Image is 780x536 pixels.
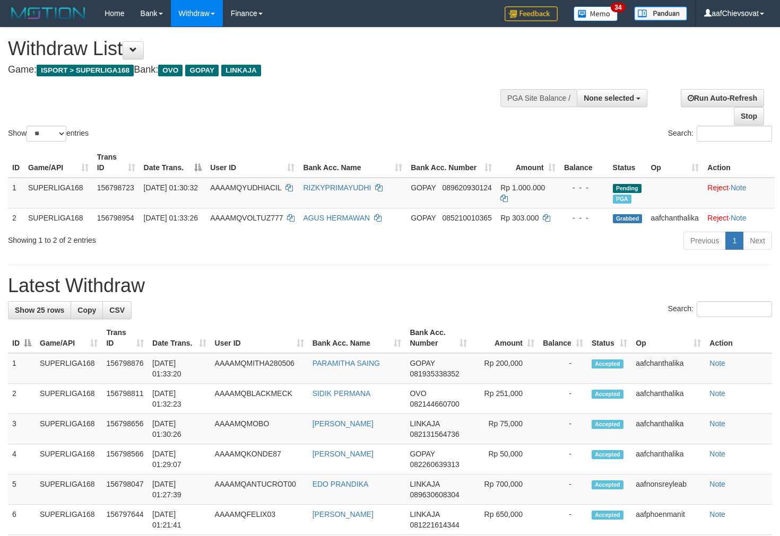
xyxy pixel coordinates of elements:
[705,323,772,353] th: Action
[611,3,625,12] span: 34
[697,126,772,142] input: Search:
[500,183,545,192] span: Rp 1.000.000
[405,323,471,353] th: Bank Acc. Number: activate to sort column ascending
[574,6,618,21] img: Button%20Memo.svg
[646,208,703,227] td: aafchanthalika
[743,232,772,250] a: Next
[8,126,89,142] label: Show entries
[102,301,132,319] a: CSV
[471,353,539,384] td: Rp 200,000
[303,214,370,222] a: AGUS HERMAWAN
[613,214,643,223] span: Grabbed
[707,183,729,192] a: Reject
[211,323,308,353] th: User ID: activate to sort column ascending
[206,147,299,178] th: User ID: activate to sort column ascending
[140,147,206,178] th: Date Trans.: activate to sort column descending
[539,353,587,384] td: -
[102,475,148,505] td: 156798047
[539,475,587,505] td: -
[36,505,102,535] td: SUPERLIGA168
[564,182,604,193] div: - - -
[36,414,102,444] td: SUPERLIGA168
[148,323,211,353] th: Date Trans.: activate to sort column ascending
[8,275,772,296] h1: Latest Withdraw
[646,147,703,178] th: Op: activate to sort column ascending
[313,450,374,458] a: [PERSON_NAME]
[36,384,102,414] td: SUPERLIGA168
[158,65,183,76] span: OVO
[410,450,435,458] span: GOPAY
[8,147,24,178] th: ID
[410,490,459,499] span: Copy 089630608304 to clipboard
[584,94,634,102] span: None selected
[148,444,211,475] td: [DATE] 01:29:07
[725,232,743,250] a: 1
[592,511,623,520] span: Accepted
[668,126,772,142] label: Search:
[8,444,36,475] td: 4
[210,214,283,222] span: AAAAMQVOLTUZ777
[442,214,491,222] span: Copy 085210010365 to clipboard
[731,183,747,192] a: Note
[148,505,211,535] td: [DATE] 01:21:41
[471,444,539,475] td: Rp 50,000
[97,214,134,222] span: 156798954
[24,208,93,227] td: SUPERLIGA168
[102,444,148,475] td: 156798566
[539,414,587,444] td: -
[24,178,93,208] td: SUPERLIGA168
[299,147,406,178] th: Bank Acc. Name: activate to sort column ascending
[609,147,647,178] th: Status
[77,306,96,314] span: Copy
[631,505,705,535] td: aafphoenmanit
[36,444,102,475] td: SUPERLIGA168
[102,353,148,384] td: 156798876
[587,323,631,353] th: Status: activate to sort column ascending
[697,301,772,317] input: Search:
[613,195,631,204] span: Marked by aafnonsreyleab
[313,419,374,428] a: [PERSON_NAME]
[539,384,587,414] td: -
[410,480,439,488] span: LINKAJA
[560,147,609,178] th: Balance
[221,65,261,76] span: LINKAJA
[668,301,772,317] label: Search:
[734,107,764,125] a: Stop
[15,306,64,314] span: Show 25 rows
[564,213,604,223] div: - - -
[410,400,459,408] span: Copy 082144660700 to clipboard
[102,323,148,353] th: Trans ID: activate to sort column ascending
[709,389,725,398] a: Note
[8,5,89,21] img: MOTION_logo.png
[410,430,459,438] span: Copy 082131564736 to clipboard
[308,323,406,353] th: Bank Acc. Name: activate to sort column ascending
[631,353,705,384] td: aafchanthalika
[71,301,103,319] a: Copy
[8,505,36,535] td: 6
[8,353,36,384] td: 1
[500,89,577,107] div: PGA Site Balance /
[709,419,725,428] a: Note
[211,414,308,444] td: AAAAMQMOBO
[36,323,102,353] th: Game/API: activate to sort column ascending
[539,444,587,475] td: -
[592,450,623,459] span: Accepted
[500,214,539,222] span: Rp 303.000
[8,231,317,245] div: Showing 1 to 2 of 2 entries
[681,89,764,107] a: Run Auto-Refresh
[631,414,705,444] td: aafchanthalika
[539,505,587,535] td: -
[313,389,371,398] a: SIDIK PERMANA
[8,178,24,208] td: 1
[411,183,436,192] span: GOPAY
[505,6,558,21] img: Feedback.jpg
[8,475,36,505] td: 5
[703,208,775,227] td: ·
[97,183,134,192] span: 156798723
[471,505,539,535] td: Rp 650,000
[24,147,93,178] th: Game/API: activate to sort column ascending
[313,480,369,488] a: EDO PRANDIKA
[731,214,747,222] a: Note
[303,183,371,192] a: RIZKYPRIMAYUDHI
[631,384,705,414] td: aafchanthalika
